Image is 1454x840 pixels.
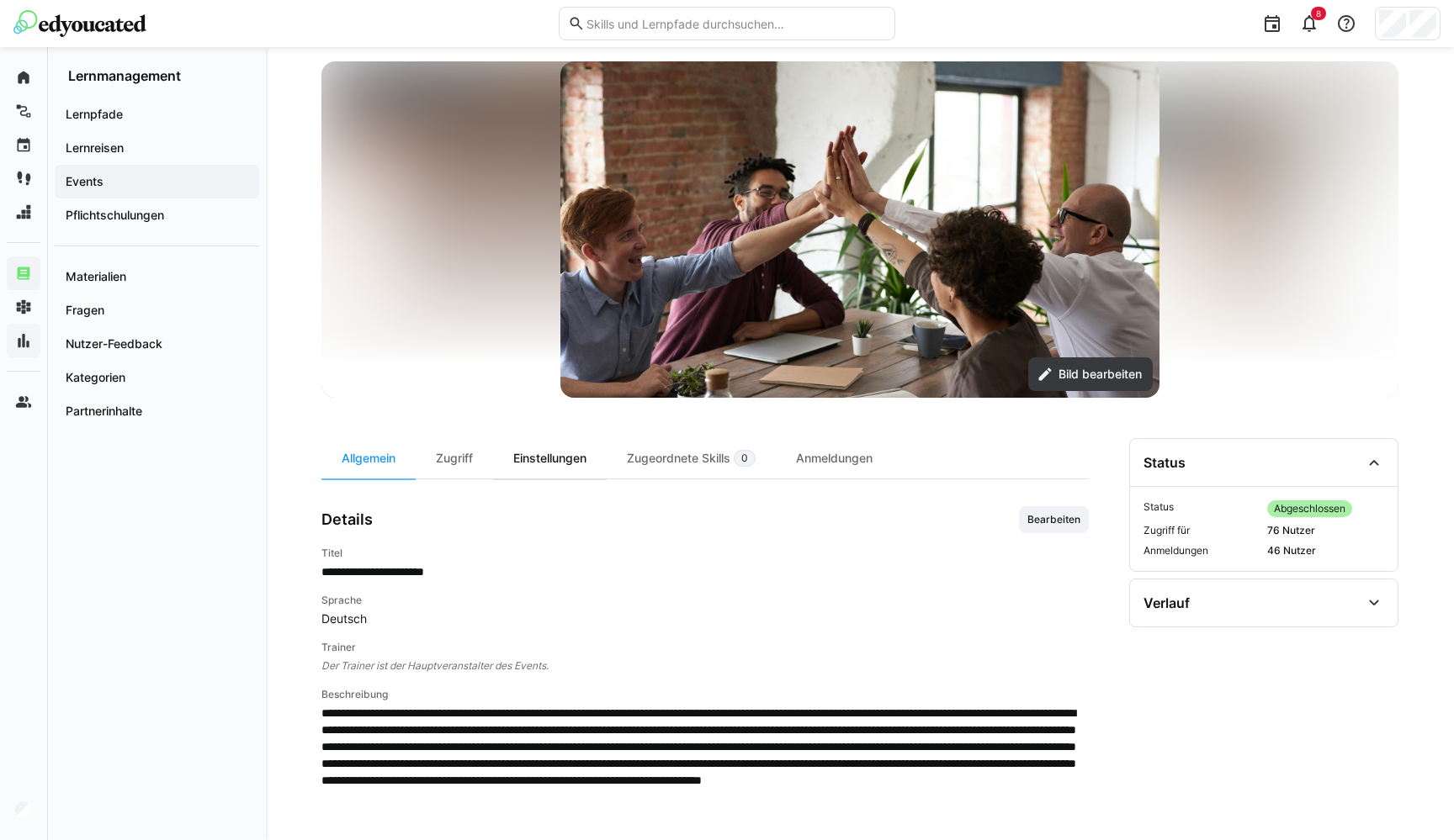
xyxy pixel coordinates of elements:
[1144,544,1260,557] span: Anmeldungen
[416,438,493,478] div: Zugriff
[321,510,373,529] h3: Details
[741,452,748,465] span: 0
[321,610,1089,627] span: Deutsch
[321,688,1089,701] h4: Beschreibung
[1144,594,1190,611] div: Verlauf
[1316,8,1321,18] span: 8
[1144,500,1260,517] span: Status
[321,658,1089,674] span: Der Trainer ist der Hauptveranstalter des Events.
[1144,454,1186,471] div: Status
[585,16,886,31] input: Skills und Lernpfade durchsuchen…
[321,594,1089,607] h4: Sprache
[607,438,776,478] div: Zugeordnete Skills
[1028,357,1153,391] button: Bild bearbeiten
[1267,544,1384,557] span: 46 Nutzer
[1267,524,1384,537] span: 76 Nutzer
[776,438,893,478] div: Anmeldungen
[1144,524,1260,537] span: Zugriff für
[321,547,1089,560] h4: Titel
[493,438,607,478] div: Einstellungen
[1019,506,1089,533] button: Bearbeiten
[321,438,416,478] div: Allgemein
[1274,502,1345,515] span: Abgeschlossen
[1026,513,1082,526] span: Bearbeiten
[1056,366,1144,383] span: Bild bearbeiten
[321,641,1089,654] h4: Trainer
